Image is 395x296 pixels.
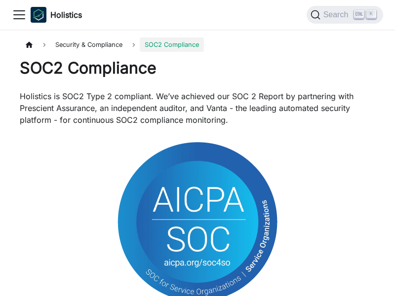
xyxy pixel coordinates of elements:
button: Search (Ctrl+K) [307,6,383,24]
a: HolisticsHolistics [31,7,82,23]
b: Holistics [50,9,82,21]
a: Home page [20,37,39,52]
span: Security & Compliance [50,37,127,52]
nav: Breadcrumbs [20,37,375,52]
span: SOC2 Compliance [140,37,204,52]
p: Holistics is SOC2 Type 2 compliant. We’ve achieved our SOC 2 Report by partnering with Prescient ... [20,90,375,126]
img: Holistics [31,7,46,23]
span: Search [320,10,355,19]
button: Toggle navigation bar [12,7,27,22]
h1: SOC2 Compliance [20,58,375,78]
kbd: K [366,10,376,19]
